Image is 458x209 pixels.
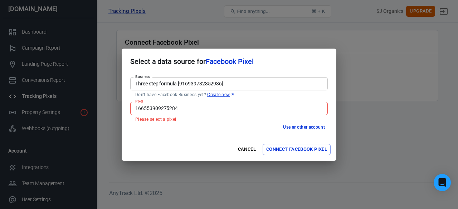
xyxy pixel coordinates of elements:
div: Open Intercom Messenger [434,174,451,191]
span: Facebook Pixel [206,57,254,66]
input: Type to search [132,104,325,113]
h2: Select a data source for [122,49,336,74]
p: Don't have Facebook Business yet? [135,92,323,98]
button: Cancel [235,144,258,155]
label: Pixel [135,99,143,104]
p: Please select a pixel [135,116,323,122]
label: Business [135,74,150,79]
button: Use another account [280,124,328,131]
input: Type to search [132,79,325,88]
a: Create new [207,92,235,98]
button: Connect Facebook Pixel [263,144,331,155]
